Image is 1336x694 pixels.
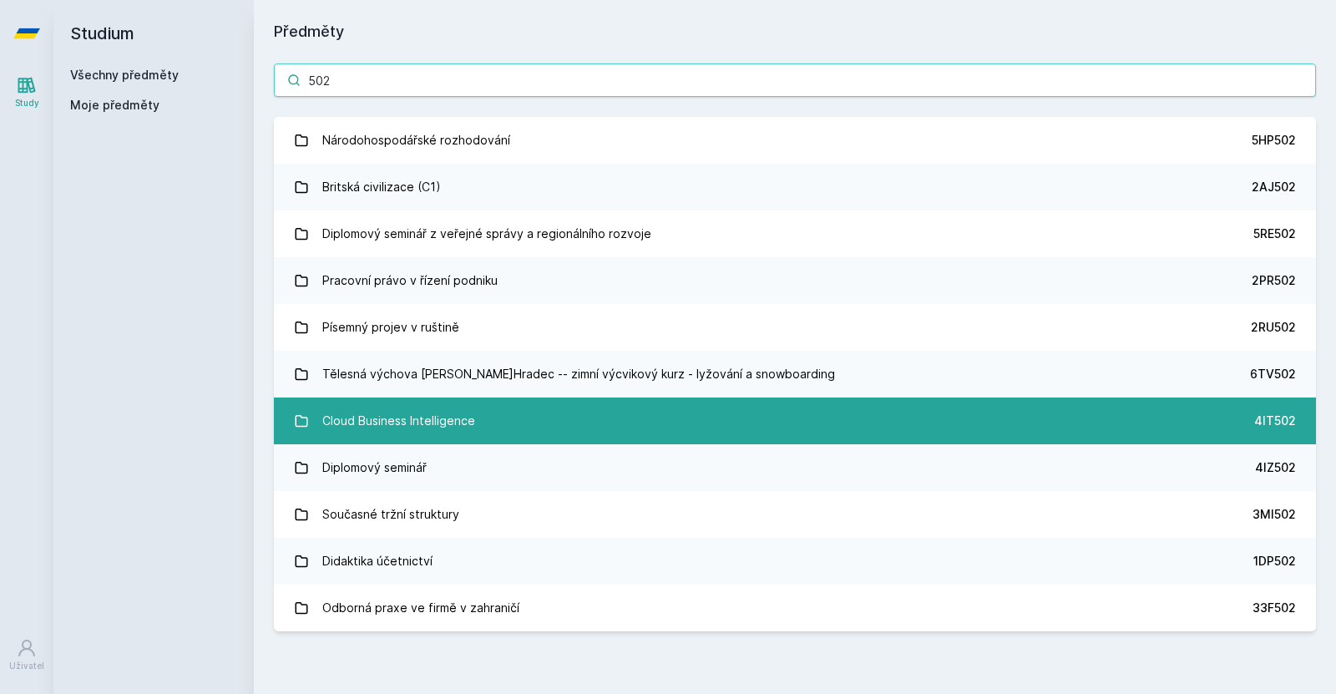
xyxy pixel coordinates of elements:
a: Současné tržní struktury 3MI502 [274,491,1316,538]
div: Tělesná výchova [PERSON_NAME]Hradec -- zimní výcvikový kurz - lyžování a snowboarding [322,357,835,391]
div: 5HP502 [1252,132,1296,149]
div: 6TV502 [1250,366,1296,382]
div: Odborná praxe ve firmě v zahraničí [322,591,519,625]
div: Pracovní právo v řízení podniku [322,264,498,297]
div: 3MI502 [1252,506,1296,523]
a: Uživatel [3,630,50,681]
div: Písemný projev v ruštině [322,311,459,344]
div: Study [15,97,39,109]
a: Cloud Business Intelligence 4IT502 [274,398,1316,444]
a: Tělesná výchova [PERSON_NAME]Hradec -- zimní výcvikový kurz - lyžování a snowboarding 6TV502 [274,351,1316,398]
a: Písemný projev v ruštině 2RU502 [274,304,1316,351]
div: Diplomový seminář [322,451,427,484]
a: Britská civilizace (C1) 2AJ502 [274,164,1316,210]
div: Cloud Business Intelligence [322,404,475,438]
div: 4IT502 [1254,413,1296,429]
a: Didaktika účetnictví 1DP502 [274,538,1316,585]
div: 1DP502 [1253,553,1296,570]
div: 33F502 [1252,600,1296,616]
div: 2RU502 [1251,319,1296,336]
a: Diplomový seminář z veřejné správy a regionálního rozvoje 5RE502 [274,210,1316,257]
div: 5RE502 [1253,225,1296,242]
div: Diplomový seminář z veřejné správy a regionálního rozvoje [322,217,651,251]
div: 4IZ502 [1255,459,1296,476]
input: Název nebo ident předmětu… [274,63,1316,97]
a: Study [3,67,50,118]
div: Britská civilizace (C1) [322,170,441,204]
div: Národohospodářské rozhodování [322,124,510,157]
a: Národohospodářské rozhodování 5HP502 [274,117,1316,164]
span: Moje předměty [70,97,159,114]
a: Diplomový seminář 4IZ502 [274,444,1316,491]
a: Pracovní právo v řízení podniku 2PR502 [274,257,1316,304]
div: 2AJ502 [1252,179,1296,195]
h1: Předměty [274,20,1316,43]
div: Současné tržní struktury [322,498,459,531]
a: Všechny předměty [70,68,179,82]
div: Didaktika účetnictví [322,545,433,578]
div: 2PR502 [1252,272,1296,289]
a: Odborná praxe ve firmě v zahraničí 33F502 [274,585,1316,631]
div: Uživatel [9,660,44,672]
